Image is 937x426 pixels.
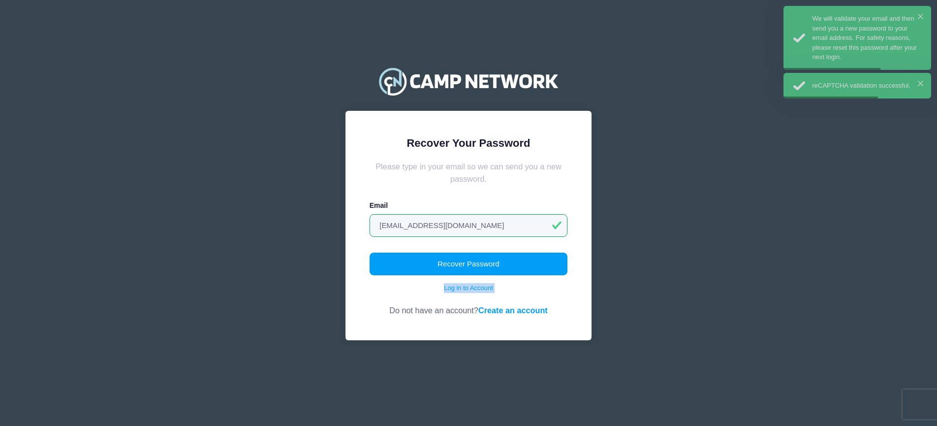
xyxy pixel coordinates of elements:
button: × [918,14,923,19]
button: Recover Password [370,253,568,275]
div: Recover Your Password [370,135,568,151]
a: Create an account [478,306,548,315]
div: reCAPTCHA validation successful. [812,81,923,91]
div: We will validate your email and then send you a new password to your email address. For safety re... [812,14,923,62]
button: × [918,81,923,86]
div: Please type in your email so we can send you a new password. [370,161,568,185]
img: Camp Network [375,62,562,101]
label: Email [370,200,388,211]
div: Do not have an account? [370,293,568,316]
a: Log in to Account [444,283,493,293]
